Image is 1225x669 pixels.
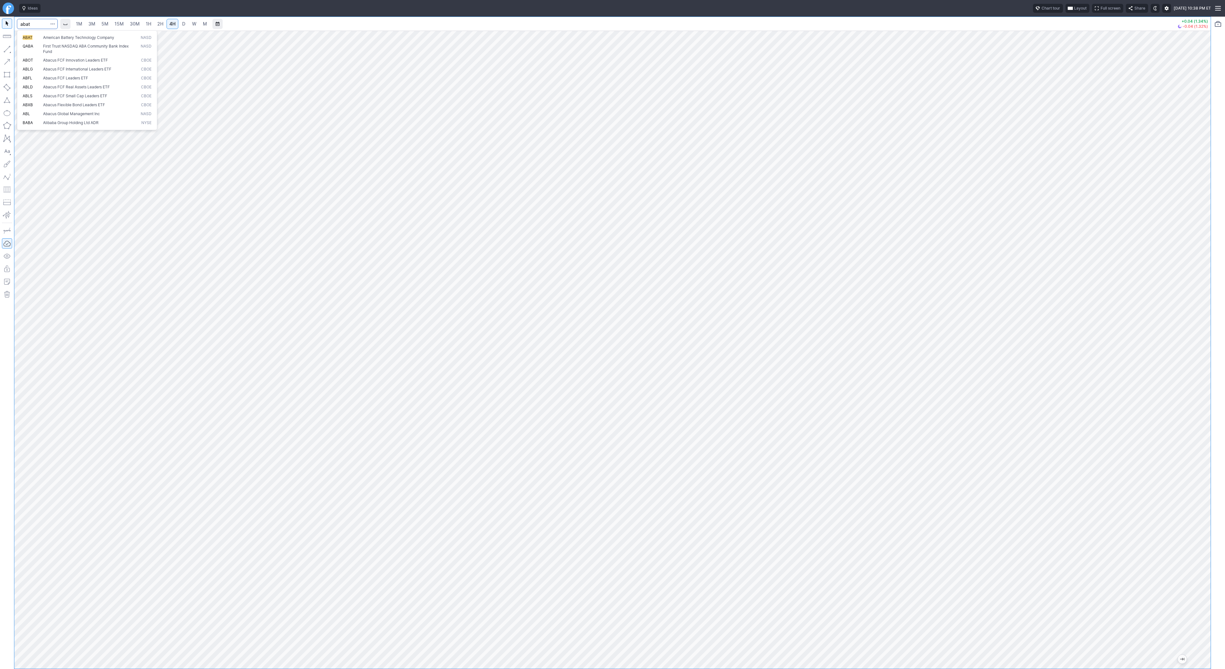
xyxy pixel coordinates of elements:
[182,21,185,26] span: D
[2,210,12,220] button: Anchored VWAP
[43,120,99,125] span: Alibaba Group Holding Ltd ADR
[3,3,14,14] a: Finviz.com
[23,67,33,71] span: ABLG
[143,19,154,29] a: 1H
[1151,4,1160,13] button: Toggle dark mode
[101,21,108,26] span: 5M
[60,19,71,29] button: Interval
[141,67,152,72] span: CBOE
[2,251,12,261] button: Hide drawings
[2,108,12,118] button: Ellipse
[141,76,152,81] span: CBOE
[1162,4,1171,13] button: Settings
[43,93,107,98] span: Abacus FCF Small Cap Leaders ETF
[203,21,207,26] span: M
[1178,19,1208,23] p: +0.04 (1.34%)
[169,21,175,26] span: 4H
[23,44,33,48] span: QABA
[141,93,152,99] span: CBOE
[2,121,12,131] button: Polygon
[1178,655,1187,664] button: Jump to the most recent bar
[1074,5,1087,11] span: Layout
[2,57,12,67] button: Arrow
[85,19,98,29] a: 3M
[2,226,12,236] button: Drawing mode: Single
[167,19,178,29] a: 4H
[127,19,143,29] a: 30M
[23,35,33,40] span: ABAT
[2,146,12,156] button: Text
[1092,4,1123,13] button: Full screen
[141,35,152,41] span: NASD
[1126,4,1148,13] button: Share
[2,82,12,93] button: Rotated rectangle
[2,95,12,105] button: Triangle
[2,159,12,169] button: Brush
[17,30,157,130] div: Search
[2,31,12,41] button: Measure
[141,111,152,117] span: NASD
[141,85,152,90] span: CBOE
[141,44,152,54] span: NASD
[112,19,127,29] a: 15M
[200,19,210,29] a: M
[1065,4,1089,13] button: Layout
[141,58,152,63] span: CBOE
[154,19,166,29] a: 2H
[43,111,100,116] span: Abacus Global Management Inc
[88,21,95,26] span: 3M
[157,21,163,26] span: 2H
[1042,5,1060,11] span: Chart tour
[43,44,129,54] span: First Trust NASDAQ ABA Community Bank Index Fund
[43,58,108,63] span: Abacus FCF Innovation Leaders ETF
[1174,5,1211,11] span: [DATE] 10:38 PM ET
[2,238,12,249] button: Drawings Autosave: On
[1033,4,1063,13] button: Chart tour
[2,264,12,274] button: Lock drawings
[2,277,12,287] button: Add note
[2,133,12,144] button: XABCD
[43,85,110,89] span: Abacus FCF Real Assets Leaders ETF
[48,19,57,29] button: Search
[2,197,12,207] button: Position
[23,58,33,63] span: ABOT
[23,111,30,116] span: ABL
[130,21,140,26] span: 30M
[2,70,12,80] button: Rectangle
[115,21,124,26] span: 15M
[141,120,152,126] span: NYSE
[2,184,12,195] button: Fibonacci retracements
[43,76,88,80] span: Abacus FCF Leaders ETF
[1183,25,1208,28] span: -0.04 (1.32%)
[189,19,199,29] a: W
[179,19,189,29] a: D
[73,19,85,29] a: 1M
[99,19,111,29] a: 5M
[23,120,33,125] span: BABA
[23,93,33,98] span: ABLS
[23,102,33,107] span: ABXB
[19,4,41,13] button: Ideas
[23,76,32,80] span: ABFL
[146,21,151,26] span: 1H
[141,102,152,108] span: CBOE
[43,102,105,107] span: Abacus Flexible Bond Leaders ETF
[28,5,38,11] span: Ideas
[17,19,58,29] input: Search
[23,85,33,89] span: ABLD
[2,19,12,29] button: Mouse
[43,67,111,71] span: Abacus FCF International Leaders ETF
[2,44,12,54] button: Line
[1101,5,1120,11] span: Full screen
[43,35,114,40] span: American Battery Technology Company
[2,172,12,182] button: Elliott waves
[2,289,12,300] button: Remove all autosaved drawings
[76,21,82,26] span: 1M
[1134,5,1145,11] span: Share
[1213,19,1223,29] button: Portfolio watchlist
[192,21,197,26] span: W
[212,19,223,29] button: Range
